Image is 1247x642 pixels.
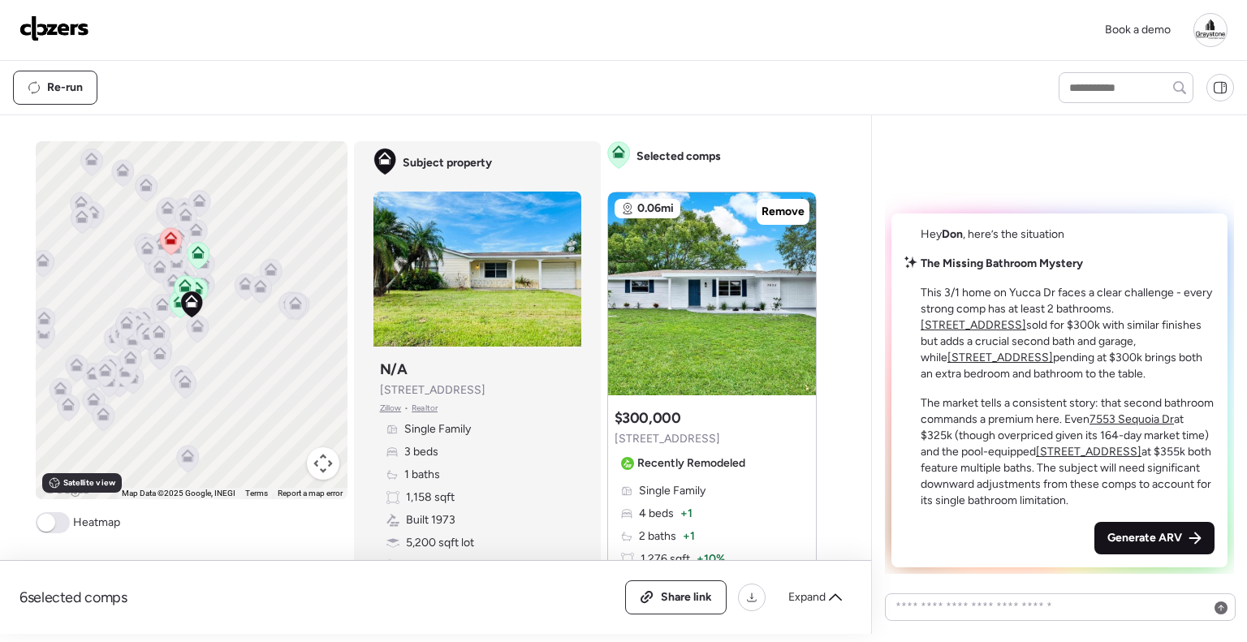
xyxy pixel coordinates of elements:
[921,256,1083,270] strong: The Missing Bathroom Mystery
[1090,412,1174,426] a: 7553 Sequoia Dr
[639,528,676,545] span: 2 baths
[921,227,1064,241] span: Hey , here’s the situation
[380,360,408,379] h3: N/A
[122,489,235,498] span: Map Data ©2025 Google, INEGI
[404,421,471,437] span: Single Family
[380,402,402,415] span: Zillow
[278,489,343,498] a: Report a map error
[1036,445,1141,459] a: [STREET_ADDRESS]
[639,506,674,522] span: 4 beds
[73,515,120,531] span: Heatmap
[942,227,963,241] span: Don
[697,551,725,567] span: + 10%
[641,551,690,567] span: 1,276 sqft
[788,589,826,605] span: Expand
[637,455,745,472] span: Recently Remodeled
[404,402,408,415] span: •
[615,408,681,428] h3: $300,000
[380,382,485,399] span: [STREET_ADDRESS]
[19,588,127,607] span: 6 selected comps
[762,204,805,220] span: Remove
[404,444,438,460] span: 3 beds
[683,528,695,545] span: + 1
[921,318,1026,332] a: [STREET_ADDRESS]
[19,15,89,41] img: Logo
[680,506,693,522] span: + 1
[921,395,1215,509] p: The market tells a consistent story: that second bathroom commands a premium here. Even at $325k ...
[406,512,455,528] span: Built 1973
[40,478,93,499] a: Open this area in Google Maps (opens a new window)
[40,478,93,499] img: Google
[1105,23,1171,37] span: Book a demo
[412,402,438,415] span: Realtor
[404,467,440,483] span: 1 baths
[615,431,720,447] span: [STREET_ADDRESS]
[63,476,115,489] span: Satellite view
[637,200,674,217] span: 0.06mi
[639,483,705,499] span: Single Family
[947,351,1053,364] a: [STREET_ADDRESS]
[406,489,455,506] span: 1,158 sqft
[636,149,721,165] span: Selected comps
[47,80,83,96] span: Re-run
[245,489,268,498] a: Terms (opens in new tab)
[661,589,712,605] span: Share link
[921,285,1215,382] p: This 3/1 home on Yucca Dr faces a clear challenge - every strong comp has at least 2 bathrooms. s...
[1107,530,1182,546] span: Generate ARV
[307,447,339,480] button: Map camera controls
[403,155,492,171] span: Subject property
[406,535,474,551] span: 5,200 sqft lot
[406,558,485,574] span: Concrete Block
